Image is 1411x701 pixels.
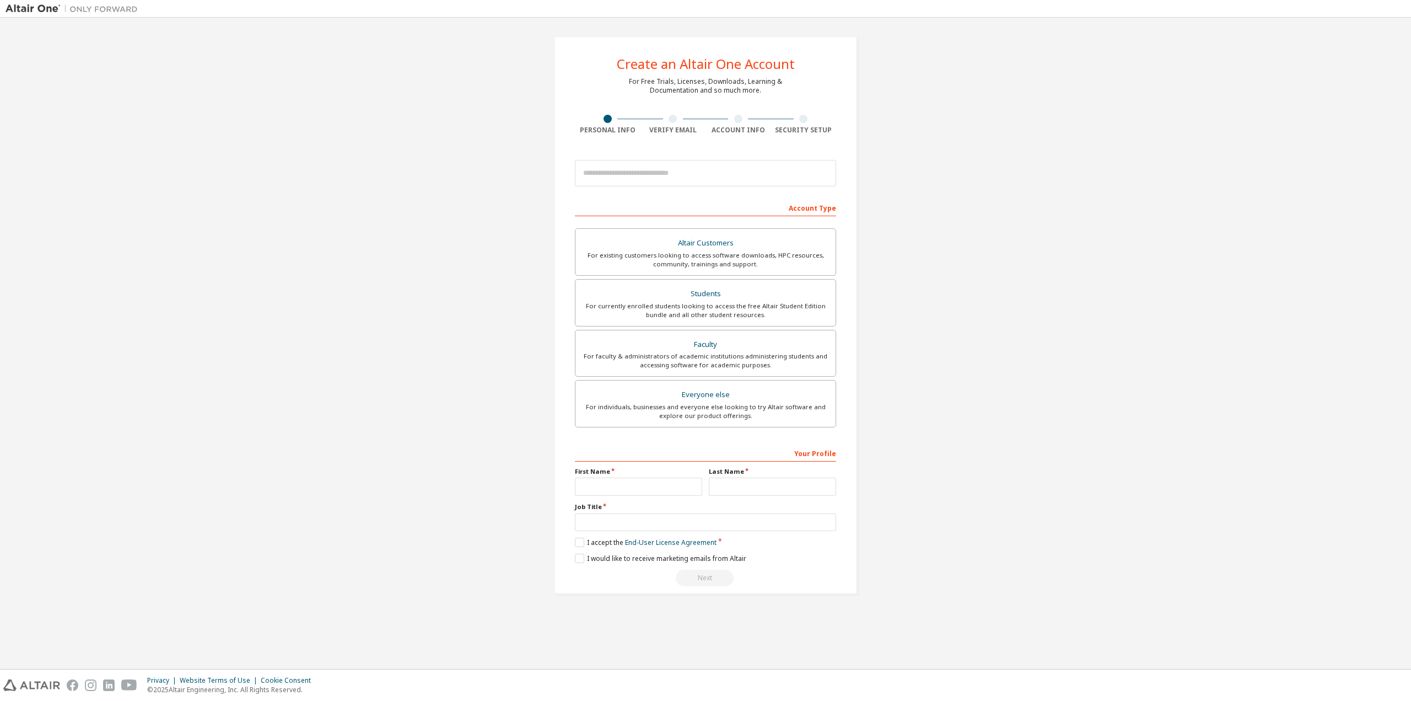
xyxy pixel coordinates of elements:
[582,251,829,269] div: For existing customers looking to access software downloads, HPC resources, community, trainings ...
[625,538,717,547] a: End-User License Agreement
[575,199,836,216] div: Account Type
[67,679,78,691] img: facebook.svg
[180,676,261,685] div: Website Terms of Use
[575,570,836,586] div: Read and acccept EULA to continue
[709,467,836,476] label: Last Name
[640,126,706,135] div: Verify Email
[103,679,115,691] img: linkedin.svg
[582,302,829,319] div: For currently enrolled students looking to access the free Altair Student Edition bundle and all ...
[582,236,829,251] div: Altair Customers
[575,502,836,511] label: Job Title
[3,679,60,691] img: altair_logo.svg
[261,676,317,685] div: Cookie Consent
[582,286,829,302] div: Students
[629,77,782,95] div: For Free Trials, Licenses, Downloads, Learning & Documentation and so much more.
[85,679,96,691] img: instagram.svg
[582,337,829,352] div: Faculty
[147,685,317,694] p: © 2025 Altair Engineering, Inc. All Rights Reserved.
[575,467,702,476] label: First Name
[705,126,771,135] div: Account Info
[617,57,795,71] div: Create an Altair One Account
[6,3,143,14] img: Altair One
[121,679,137,691] img: youtube.svg
[582,352,829,370] div: For faculty & administrators of academic institutions administering students and accessing softwa...
[575,538,717,547] label: I accept the
[575,444,836,462] div: Your Profile
[582,387,829,403] div: Everyone else
[771,126,837,135] div: Security Setup
[582,403,829,420] div: For individuals, businesses and everyone else looking to try Altair software and explore our prod...
[147,676,180,685] div: Privacy
[575,126,640,135] div: Personal Info
[575,554,746,563] label: I would like to receive marketing emails from Altair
